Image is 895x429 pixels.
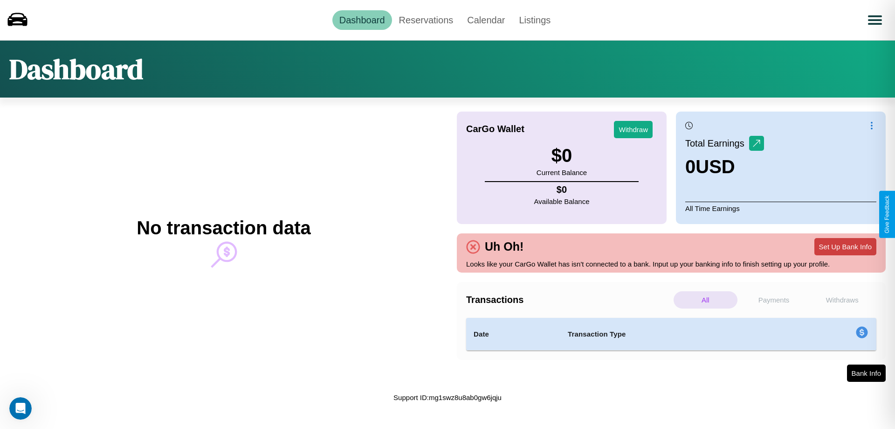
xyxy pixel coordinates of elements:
[137,218,310,239] h2: No transaction data
[466,258,876,270] p: Looks like your CarGo Wallet has isn't connected to a bank. Input up your banking info to finish ...
[847,365,886,382] button: Bank Info
[614,121,653,138] button: Withdraw
[480,240,528,253] h4: Uh Oh!
[685,135,749,152] p: Total Earnings
[685,202,876,215] p: All Time Earnings
[810,291,874,309] p: Withdraws
[884,196,890,233] div: Give Feedback
[685,156,764,177] h3: 0 USD
[466,318,876,351] table: simple table
[862,7,888,33] button: Open menu
[474,329,553,340] h4: Date
[537,166,587,179] p: Current Balance
[674,291,737,309] p: All
[466,124,524,134] h4: CarGo Wallet
[9,50,143,88] h1: Dashboard
[568,329,779,340] h4: Transaction Type
[814,238,876,255] button: Set Up Bank Info
[9,397,32,420] iframe: Intercom live chat
[742,291,806,309] p: Payments
[534,195,590,208] p: Available Balance
[537,145,587,166] h3: $ 0
[466,295,671,305] h4: Transactions
[534,184,590,195] h4: $ 0
[392,10,461,30] a: Reservations
[460,10,512,30] a: Calendar
[393,391,502,404] p: Support ID: mg1swz8u8ab0gw6jqju
[332,10,392,30] a: Dashboard
[512,10,558,30] a: Listings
